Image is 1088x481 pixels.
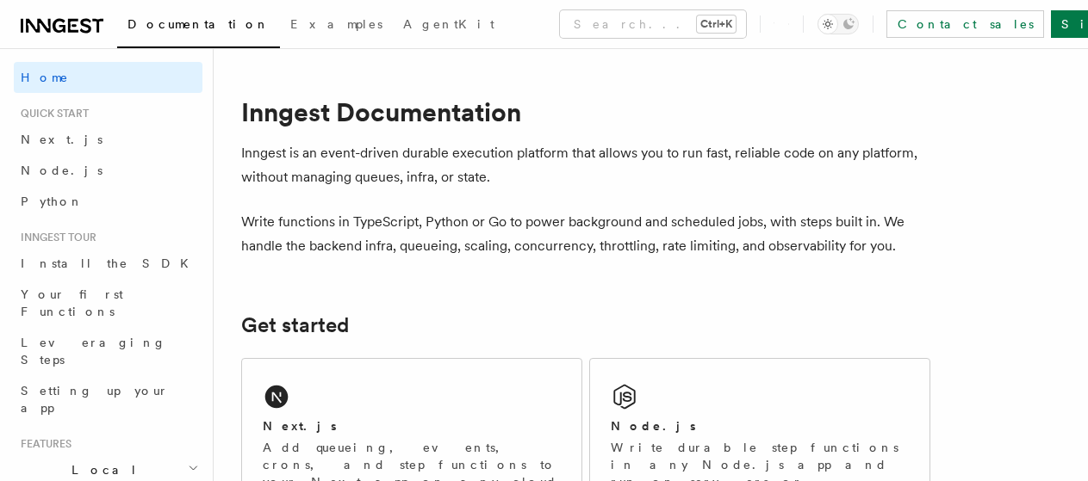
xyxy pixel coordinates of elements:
[14,155,202,186] a: Node.js
[14,107,89,120] span: Quick start
[21,163,103,177] span: Node.js
[21,69,69,86] span: Home
[14,186,202,217] a: Python
[280,5,393,46] a: Examples
[14,231,96,244] span: Inngest tour
[14,437,71,451] span: Features
[21,256,199,270] span: Install the SDK
[14,248,202,279] a: Install the SDK
[14,327,202,375] a: Leveraging Steps
[241,141,930,189] p: Inngest is an event-driven durable execution platform that allows you to run fast, reliable code ...
[403,17,494,31] span: AgentKit
[21,194,84,208] span: Python
[560,10,746,38] button: Search...Ctrl+K
[14,375,202,423] a: Setting up your app
[263,417,337,435] h2: Next.js
[697,15,736,33] kbd: Ctrl+K
[14,62,202,93] a: Home
[21,133,103,146] span: Next.js
[14,124,202,155] a: Next.js
[290,17,382,31] span: Examples
[241,313,349,337] a: Get started
[21,287,123,318] span: Your first Functions
[241,96,930,127] h1: Inngest Documentation
[393,5,505,46] a: AgentKit
[818,14,859,34] button: Toggle dark mode
[14,279,202,327] a: Your first Functions
[21,336,166,367] span: Leveraging Steps
[21,384,169,415] span: Setting up your app
[611,417,696,435] h2: Node.js
[886,10,1044,38] a: Contact sales
[241,210,930,258] p: Write functions in TypeScript, Python or Go to power background and scheduled jobs, with steps bu...
[117,5,280,48] a: Documentation
[127,17,270,31] span: Documentation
